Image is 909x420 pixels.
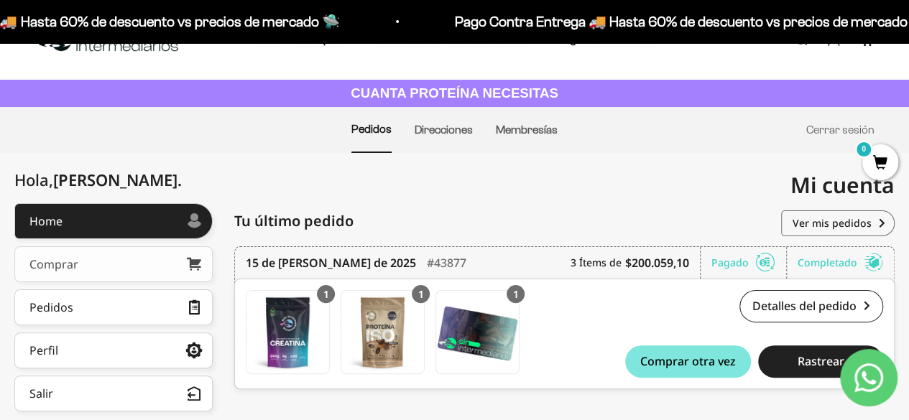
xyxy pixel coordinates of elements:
[427,247,466,279] div: #43877
[234,210,354,232] span: Tu último pedido
[797,355,844,367] span: Rastrear
[29,302,73,313] div: Pedidos
[246,291,329,373] img: Translation missing: es.Creatina Monohidrato
[798,247,883,279] div: Completado
[571,247,701,279] div: 3 Ítems de
[341,291,424,373] img: Translation missing: es.Proteína Aislada ISO - Café - Café / 1 libra (460g)
[317,285,335,303] div: 1
[351,123,392,135] a: Pedidos
[246,254,416,271] time: 15 de [PERSON_NAME] de 2025
[790,170,895,200] span: Mi cuenta
[341,290,425,374] a: Proteína Aislada ISO - Café - Café / 1 libra (460g)
[862,156,898,172] a: 0
[415,123,473,136] a: Direcciones
[14,332,213,368] a: Perfil
[412,285,430,303] div: 1
[435,290,520,374] a: Membresía Anual
[14,203,213,239] a: Home
[14,171,182,189] div: Hola,
[177,169,182,190] span: .
[53,169,182,190] span: [PERSON_NAME]
[640,355,736,367] span: Comprar otra vez
[625,254,689,271] b: $200.059,10
[625,345,750,378] button: Comprar otra vez
[758,345,883,378] button: Rastrear
[14,246,213,282] a: Comprar
[436,291,519,373] img: Translation missing: es.Membresía Anual
[246,290,330,374] a: Creatina Monohidrato
[781,210,895,236] a: Ver mis pedidos
[29,345,58,356] div: Perfil
[711,247,787,279] div: Pagado
[496,123,558,136] a: Membresías
[855,141,872,158] mark: 0
[351,85,558,101] strong: CUANTA PROTEÍNA NECESITAS
[29,388,53,399] div: Salir
[29,215,63,227] div: Home
[29,258,78,270] div: Comprar
[14,375,213,411] button: Salir
[739,290,883,322] a: Detalles del pedido
[507,285,525,303] div: 1
[14,289,213,325] a: Pedidos
[806,123,875,136] a: Cerrar sesión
